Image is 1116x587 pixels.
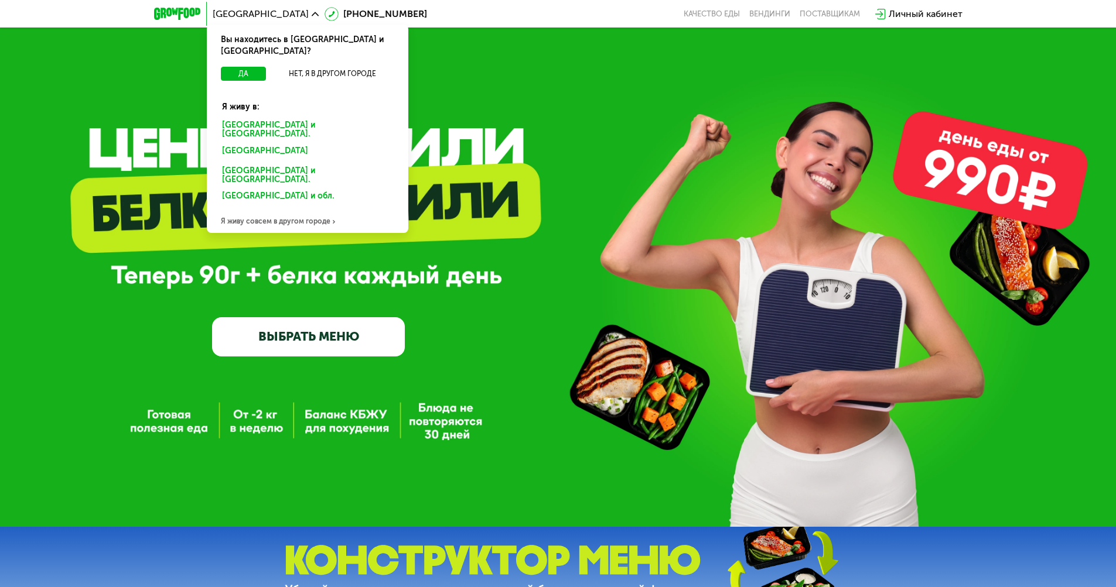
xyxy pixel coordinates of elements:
div: Вы находитесь в [GEOGRAPHIC_DATA] и [GEOGRAPHIC_DATA]? [207,25,408,67]
button: Нет, я в другом городе [271,67,394,81]
div: [GEOGRAPHIC_DATA] и [GEOGRAPHIC_DATA]. [214,118,401,142]
a: ВЫБРАТЬ МЕНЮ [212,317,405,356]
span: [GEOGRAPHIC_DATA] [213,9,309,19]
div: [GEOGRAPHIC_DATA] и [GEOGRAPHIC_DATA]. [214,163,401,188]
button: Да [221,67,266,81]
a: [PHONE_NUMBER] [325,7,427,21]
div: Личный кабинет [889,7,963,21]
div: [GEOGRAPHIC_DATA] и обл. [214,188,397,207]
div: Я живу в: [214,92,401,113]
a: Качество еды [684,9,740,19]
div: Я живу совсем в другом городе [207,210,408,233]
div: [GEOGRAPHIC_DATA] [214,143,397,162]
a: Вендинги [749,9,790,19]
div: поставщикам [800,9,860,19]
